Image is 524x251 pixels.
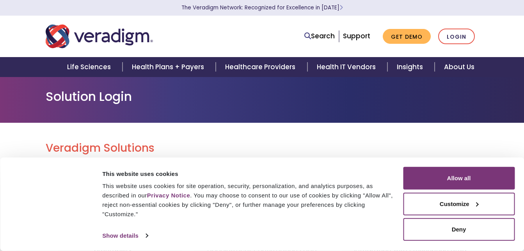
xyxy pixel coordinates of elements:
[339,4,343,11] span: Learn More
[403,167,515,190] button: Allow all
[46,23,153,49] img: Veradigm logo
[304,31,335,41] a: Search
[181,4,343,11] a: The Veradigm Network: Recognized for Excellence in [DATE]Learn More
[123,57,216,77] a: Health Plans + Payers
[102,230,147,242] a: Show details
[307,57,387,77] a: Health IT Vendors
[102,181,394,219] div: This website uses cookies for site operation, security, personalization, and analytics purposes, ...
[216,57,307,77] a: Healthcare Providers
[58,57,123,77] a: Life Sciences
[403,192,515,215] button: Customize
[147,192,190,199] a: Privacy Notice
[343,31,370,41] a: Support
[46,142,479,155] h2: Veradigm Solutions
[383,29,431,44] a: Get Demo
[403,218,515,241] button: Deny
[435,57,484,77] a: About Us
[102,169,394,178] div: This website uses cookies
[46,89,479,104] h1: Solution Login
[387,57,435,77] a: Insights
[438,29,475,45] a: Login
